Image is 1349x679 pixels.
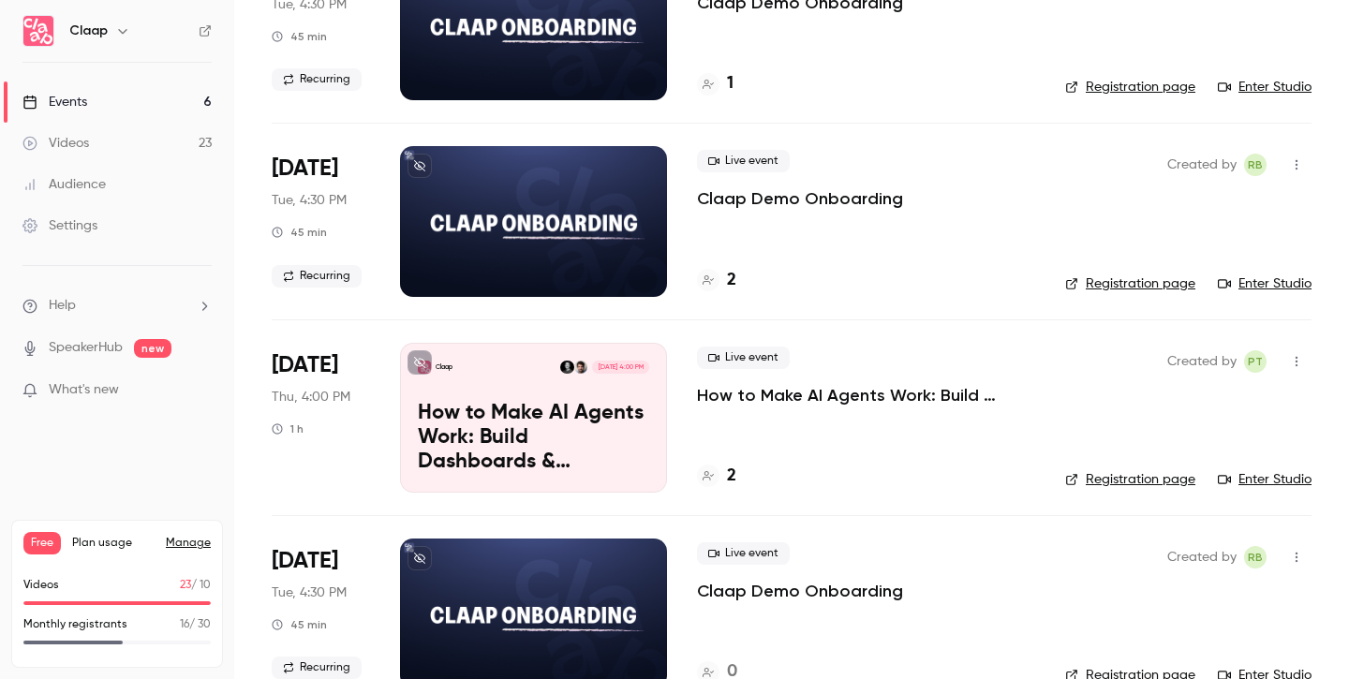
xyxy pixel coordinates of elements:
img: Robin Bonduelle [560,361,573,374]
a: 1 [697,71,734,96]
span: Robin Bonduelle [1244,154,1267,176]
span: Tue, 4:30 PM [272,583,347,602]
img: Claap [23,16,53,46]
a: Registration page [1065,470,1195,489]
span: Pierre Touzeau [1244,350,1267,373]
span: Recurring [272,265,362,288]
div: Videos [22,134,89,153]
span: [DATE] [272,546,338,576]
h6: Claap [69,22,108,40]
div: Settings [22,216,97,235]
span: 23 [180,580,191,591]
div: Sep 11 Thu, 4:00 PM (Europe/Lisbon) [272,343,370,493]
a: 2 [697,464,736,489]
div: Sep 9 Tue, 5:30 PM (Europe/Paris) [272,146,370,296]
span: [DATE] 4:00 PM [592,361,648,374]
span: Thu, 4:00 PM [272,388,350,406]
span: Help [49,296,76,316]
p: Claap [436,362,452,372]
p: Videos [23,577,59,594]
img: Pierre Touzeau [574,361,587,374]
iframe: Noticeable Trigger [189,382,212,399]
div: Events [22,93,87,111]
span: RB [1248,546,1263,568]
span: Live event [697,347,790,369]
div: 45 min [272,617,327,632]
a: SpeakerHub [49,338,123,358]
a: Manage [166,536,211,551]
h4: 1 [727,71,734,96]
span: Robin Bonduelle [1244,546,1267,568]
span: 16 [180,619,189,630]
span: Live event [697,150,790,172]
a: Enter Studio [1218,78,1312,96]
span: Tue, 4:30 PM [272,191,347,210]
span: Created by [1167,546,1237,568]
div: 1 h [272,421,304,436]
span: new [134,339,171,358]
span: Created by [1167,350,1237,373]
span: PT [1248,350,1263,373]
span: What's new [49,380,119,400]
span: Live event [697,542,790,565]
span: [DATE] [272,154,338,184]
a: How to Make AI Agents Work: Build Dashboards & Automations with Claap MCP [697,384,1035,406]
div: 45 min [272,29,327,44]
h4: 2 [727,464,736,489]
a: Claap Demo Onboarding [697,187,903,210]
a: Registration page [1065,78,1195,96]
span: Created by [1167,154,1237,176]
span: Plan usage [72,536,155,551]
span: Free [23,532,61,554]
a: 2 [697,268,736,293]
p: Monthly registrants [23,616,127,633]
p: / 10 [180,577,211,594]
p: / 30 [180,616,211,633]
a: Claap Demo Onboarding [697,580,903,602]
a: Registration page [1065,274,1195,293]
a: Enter Studio [1218,274,1312,293]
span: [DATE] [272,350,338,380]
div: Audience [22,175,106,194]
span: Recurring [272,657,362,679]
h4: 2 [727,268,736,293]
span: Recurring [272,68,362,91]
div: 45 min [272,225,327,240]
li: help-dropdown-opener [22,296,212,316]
span: RB [1248,154,1263,176]
a: How to Make AI Agents Work: Build Dashboards & Automations with Claap MCPClaapPierre TouzeauRobin... [400,343,667,493]
a: Enter Studio [1218,470,1312,489]
p: How to Make AI Agents Work: Build Dashboards & Automations with Claap MCP [418,402,649,474]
